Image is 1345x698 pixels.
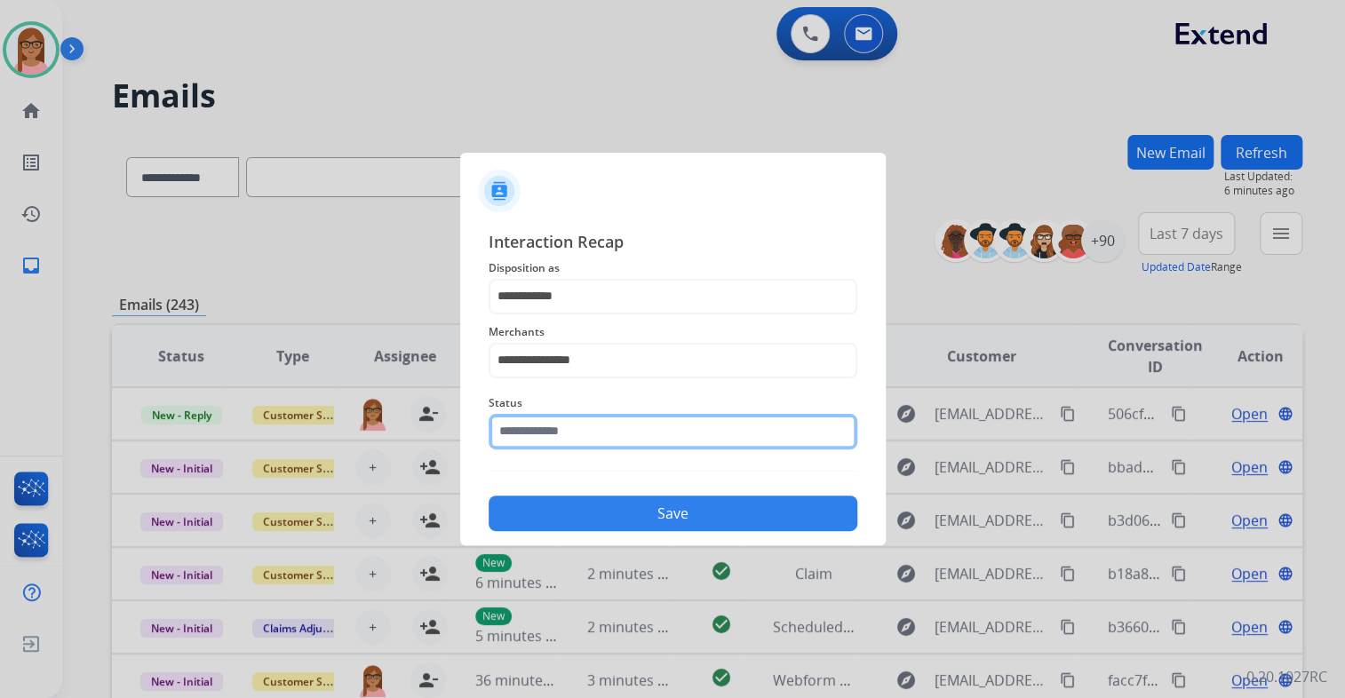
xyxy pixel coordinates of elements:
[489,229,857,258] span: Interaction Recap
[489,393,857,414] span: Status
[489,496,857,531] button: Save
[489,321,857,343] span: Merchants
[478,170,521,212] img: contactIcon
[489,258,857,279] span: Disposition as
[489,471,857,472] img: contact-recap-line.svg
[1246,666,1327,687] p: 0.20.1027RC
